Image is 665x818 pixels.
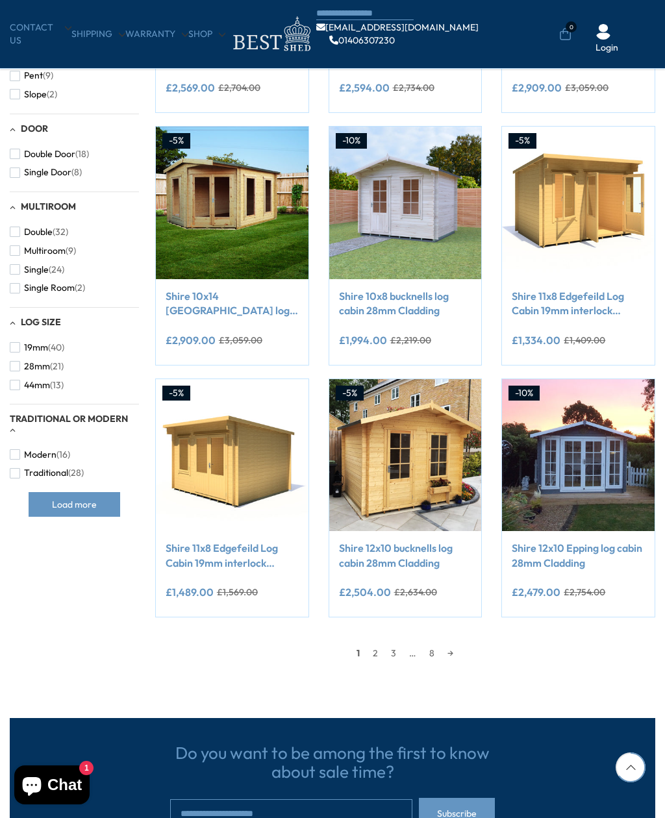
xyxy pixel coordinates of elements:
ins: £1,994.00 [339,335,387,345]
ins: £2,909.00 [166,335,216,345]
button: 28mm [10,357,64,376]
a: Shipping [71,28,125,41]
a: 8 [423,643,441,663]
span: 0 [566,21,577,32]
img: Shire 12x10 Epping log cabin 28mm Cladding - Best Shed [502,379,655,532]
div: -5% [162,386,190,401]
img: Shire 11x8 Edgefeild Log Cabin 19mm interlock Cladding - Best Shed [156,379,308,532]
span: (32) [53,227,68,238]
a: 0 [559,28,571,41]
span: (2) [75,282,85,293]
span: 19mm [24,342,48,353]
span: Traditional or Modern [10,413,128,425]
del: £1,569.00 [217,588,258,597]
button: Single Door [10,163,82,182]
del: £2,219.00 [390,336,431,345]
img: Shire 11x8 Edgefeild Log Cabin 19mm interlock Cladding - Best Shed [502,127,655,279]
div: -5% [508,133,536,149]
del: £2,704.00 [218,83,260,92]
a: Shire 12x10 Epping log cabin 28mm Cladding [512,541,645,570]
span: Load more [52,500,97,509]
del: £2,754.00 [564,588,605,597]
del: £2,734.00 [393,83,434,92]
button: Double Door [10,145,89,164]
span: Slope [24,89,47,100]
span: 28mm [24,361,50,372]
a: 01406307230 [329,36,395,45]
span: 44mm [24,380,50,391]
span: … [403,643,423,663]
span: (13) [50,380,64,391]
span: Traditional [24,467,68,478]
ins: £2,909.00 [512,82,562,93]
span: Multiroom [24,245,66,256]
a: Shire 10x8 bucknells log cabin 28mm Cladding [339,289,472,318]
img: logo [225,13,316,55]
a: Shire 12x10 bucknells log cabin 28mm Cladding [339,541,472,570]
span: Door [21,123,48,134]
span: (28) [68,467,84,478]
ins: £2,479.00 [512,587,560,597]
button: 19mm [10,338,64,357]
img: User Icon [596,24,611,40]
button: Single [10,260,64,279]
ins: £2,504.00 [339,587,391,597]
span: Pent [24,70,43,81]
button: Pent [10,66,53,85]
a: Shire 11x8 Edgefeild Log Cabin 19mm interlock Cladding [166,541,299,570]
button: Slope [10,85,57,104]
button: Modern [10,445,70,464]
button: Single Room [10,279,85,297]
a: Shire 11x8 Edgefeild Log Cabin 19mm interlock Cladding [512,289,645,318]
span: Single [24,264,49,275]
span: Double [24,227,53,238]
div: -5% [162,133,190,149]
a: Shire 10x14 [GEOGRAPHIC_DATA] log cabin 28mm logs [166,289,299,318]
ins: £2,569.00 [166,82,215,93]
button: Load more [29,492,120,517]
a: CONTACT US [10,21,71,47]
a: 3 [384,643,403,663]
span: (16) [56,449,70,460]
h3: Do you want to be among the first to know about sale time? [170,744,495,781]
span: (21) [50,361,64,372]
div: -5% [336,386,364,401]
img: Shire 10x14 Rivington Corner log cabin 28mm logs - Best Shed [156,127,308,279]
span: Multiroom [21,201,76,212]
span: Log Size [21,316,61,328]
span: (9) [43,70,53,81]
ins: £2,594.00 [339,82,390,93]
span: (8) [71,167,82,178]
span: (40) [48,342,64,353]
span: (18) [75,149,89,160]
img: Shire 12x10 bucknells log cabin 28mm Cladding - Best Shed [329,379,482,532]
del: £3,059.00 [219,336,262,345]
span: Single Door [24,167,71,178]
button: Multiroom [10,242,76,260]
span: Subscribe [437,809,477,818]
button: Traditional [10,464,84,482]
span: (9) [66,245,76,256]
a: [EMAIL_ADDRESS][DOMAIN_NAME] [316,23,479,32]
span: (2) [47,89,57,100]
a: → [441,643,460,663]
a: 2 [366,643,384,663]
span: (24) [49,264,64,275]
del: £2,634.00 [394,588,437,597]
button: Double [10,223,68,242]
span: 1 [350,643,366,663]
div: -10% [508,386,540,401]
ins: £1,489.00 [166,587,214,597]
span: Single Room [24,282,75,293]
inbox-online-store-chat: Shopify online store chat [10,765,94,808]
span: Double Door [24,149,75,160]
ins: £1,334.00 [512,335,560,345]
del: £3,059.00 [565,83,609,92]
div: -10% [336,133,367,149]
span: Modern [24,449,56,460]
button: 44mm [10,376,64,395]
a: Shop [188,28,225,41]
a: Login [596,42,618,55]
a: Warranty [125,28,188,41]
del: £1,409.00 [564,336,605,345]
